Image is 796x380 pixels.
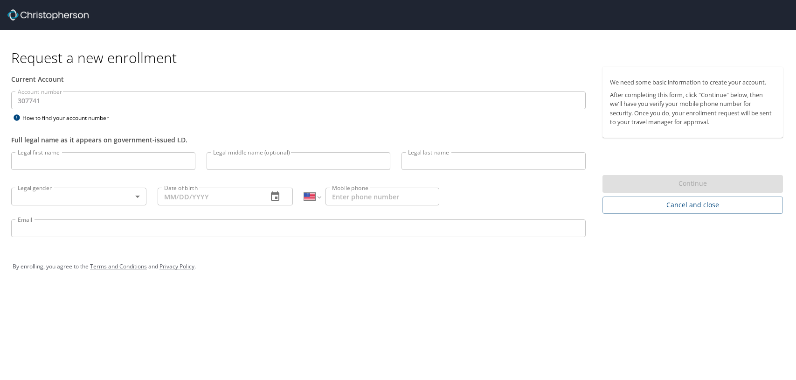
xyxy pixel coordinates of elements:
p: We need some basic information to create your account. [610,78,775,87]
div: By enrolling, you agree to the and . [13,255,783,278]
img: cbt logo [7,9,89,21]
span: Cancel and close [610,199,775,211]
button: Cancel and close [602,197,783,214]
input: MM/DD/YYYY [158,188,260,205]
a: Privacy Policy [159,262,194,270]
div: How to find your account number [11,112,128,124]
div: Full legal name as it appears on government-issued I.D. [11,135,586,145]
div: ​ [11,188,146,205]
a: Terms and Conditions [90,262,147,270]
div: Current Account [11,74,586,84]
h1: Request a new enrollment [11,49,790,67]
input: Enter phone number [325,188,439,205]
p: After completing this form, click "Continue" below, then we'll have you verify your mobile phone ... [610,91,775,127]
